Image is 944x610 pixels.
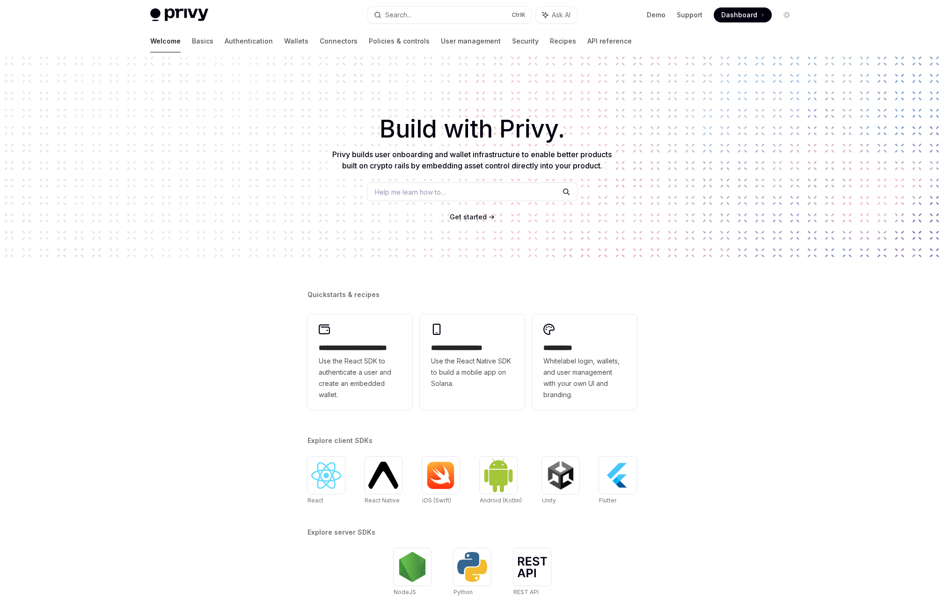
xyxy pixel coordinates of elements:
span: Build with Privy. [380,121,565,138]
a: API reference [587,30,632,52]
a: React NativeReact Native [365,457,402,505]
a: Android (Kotlin)Android (Kotlin) [480,457,522,505]
span: Explore client SDKs [307,436,373,445]
a: Dashboard [714,7,772,22]
img: light logo [150,8,208,22]
button: Search...CtrlK [367,7,531,23]
span: Help me learn how to… [375,187,446,197]
img: REST API [517,557,547,577]
a: User management [441,30,501,52]
span: Explore server SDKs [307,528,375,537]
a: **** *****Whitelabel login, wallets, and user management with your own UI and branding. [532,314,637,410]
a: iOS (Swift)iOS (Swift) [422,457,460,505]
span: Quickstarts & recipes [307,290,380,299]
span: Ask AI [552,10,571,20]
button: Toggle dark mode [779,7,794,22]
a: Recipes [550,30,576,52]
a: Wallets [284,30,308,52]
a: Security [512,30,539,52]
a: Connectors [320,30,358,52]
a: NodeJSNodeJS [394,548,431,597]
a: Policies & controls [369,30,430,52]
span: React [307,497,323,504]
span: Dashboard [721,10,757,20]
a: Authentication [225,30,273,52]
span: REST API [513,588,539,595]
a: UnityUnity [542,457,579,505]
img: Android (Kotlin) [483,457,513,493]
a: Get started [450,212,487,222]
span: Ctrl K [512,11,526,19]
img: Unity [546,460,576,490]
span: Android (Kotlin) [480,497,522,504]
a: Support [677,10,703,20]
button: Ask AI [536,7,577,23]
img: Python [457,552,487,582]
a: REST APIREST API [513,548,551,597]
a: Basics [192,30,213,52]
a: PythonPython [454,548,491,597]
a: Welcome [150,30,181,52]
img: React [311,462,341,489]
img: React Native [368,462,398,488]
span: Unity [542,497,556,504]
span: Get started [450,213,487,221]
a: ReactReact [307,457,345,505]
a: FlutterFlutter [599,457,637,505]
span: React Native [365,497,400,504]
img: iOS (Swift) [426,461,456,489]
span: Privy builds user onboarding and wallet infrastructure to enable better products built on crypto ... [332,150,612,170]
span: Use the React Native SDK to build a mobile app on Solana. [431,356,513,389]
span: Flutter [599,497,616,504]
span: NodeJS [394,588,416,595]
img: Flutter [603,460,633,490]
img: NodeJS [397,552,427,582]
span: Python [454,588,473,595]
span: iOS (Swift) [422,497,451,504]
span: Whitelabel login, wallets, and user management with your own UI and branding. [543,356,626,400]
a: **** **** **** ***Use the React Native SDK to build a mobile app on Solana. [420,314,525,410]
span: Use the React SDK to authenticate a user and create an embedded wallet. [319,356,401,400]
a: Demo [647,10,666,20]
div: Search... [385,9,411,21]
